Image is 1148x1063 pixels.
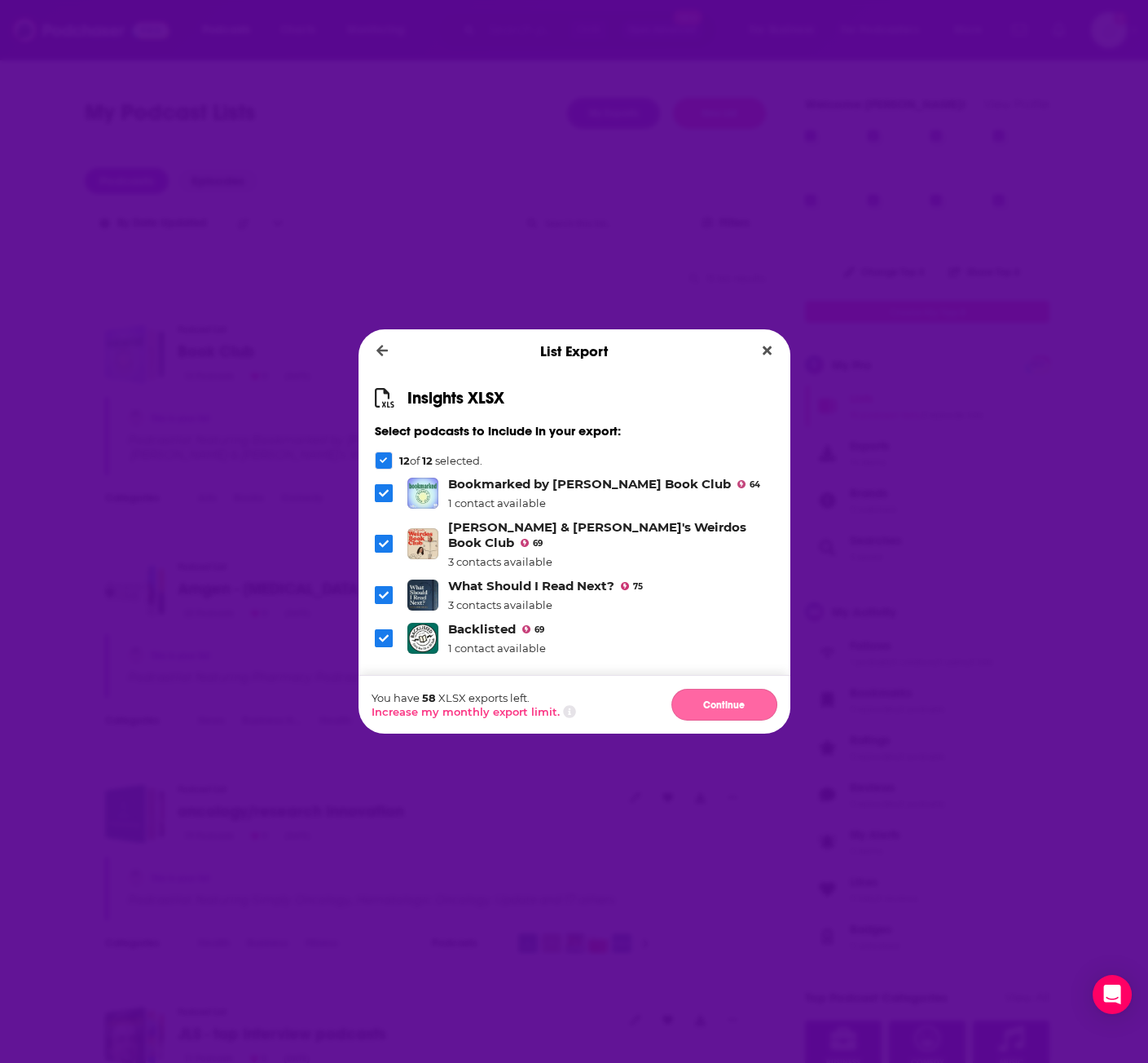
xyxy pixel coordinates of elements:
button: Continue [671,689,777,721]
span: 12 [422,454,433,467]
a: Sara & Cariad's Weirdos Book Club [448,519,746,550]
span: 75 [633,584,643,590]
button: Increase my monthly export limit. [372,705,560,718]
span: 69 [533,540,543,547]
span: 12 [399,454,410,467]
button: Close [756,341,778,361]
div: 1 contact available [448,642,546,655]
div: Open Intercom Messenger [1093,975,1132,1014]
a: What Should I Read Next? [448,578,614,593]
a: 69 [522,625,544,633]
div: 3 contacts available [448,555,773,568]
h3: Select podcasts to include in your export: [375,423,774,439]
img: What Should I Read Next? [407,580,438,611]
div: 1 contact available [448,496,760,509]
img: Bookmarked by Reese's Book Club [407,478,438,509]
div: 3 contacts available [448,598,643,611]
div: List Export [358,329,790,373]
a: 75 [621,582,643,590]
span: 58 [422,691,436,704]
img: Sara & Cariad's Weirdos Book Club [407,528,438,559]
h1: Insights XLSX [407,388,504,408]
a: Backlisted [448,621,516,637]
span: 69 [534,627,544,633]
a: Bookmarked by Reese's Book Club [448,476,731,492]
a: 64 [737,480,760,488]
p: You have XLSX exports left. [372,691,576,704]
span: 64 [750,482,760,488]
img: Backlisted [407,623,438,654]
p: of selected. [399,454,482,467]
a: 69 [521,539,543,547]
